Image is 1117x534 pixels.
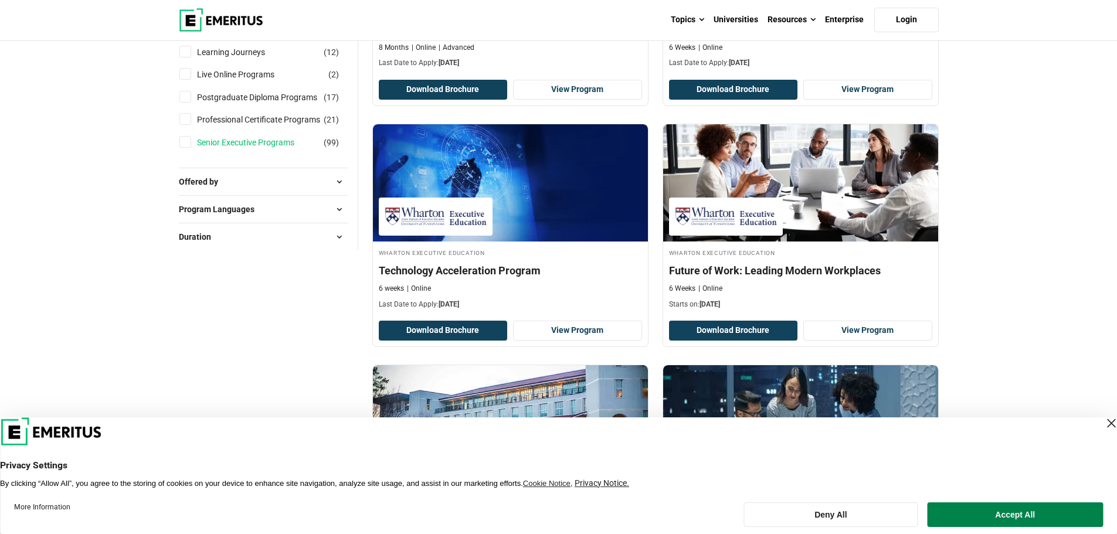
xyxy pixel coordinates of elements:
a: Live Online Programs [197,68,298,81]
span: 17 [327,93,336,102]
img: Wharton Executive Education [385,203,487,230]
span: Offered by [179,175,228,188]
a: Postgraduate Diploma Programs [197,91,341,104]
img: Technology Acceleration Program | Online Technology Course [373,124,648,242]
a: Technology Course by Wharton Executive Education - October 9, 2025 Wharton Executive Education Wh... [373,124,648,315]
span: 12 [327,47,336,57]
span: [DATE] [439,59,459,67]
a: Login [874,8,939,32]
span: ( ) [328,68,339,81]
button: Download Brochure [379,80,508,100]
span: 2 [331,70,336,79]
p: Online [698,284,722,294]
span: Duration [179,230,220,243]
p: Starts on: [669,300,932,309]
p: 6 Weeks [669,43,695,53]
a: Senior Executive Programs [197,136,318,149]
span: [DATE] [439,300,459,308]
span: Program Languages [179,203,264,216]
img: Executive Decision Making for Healthcare Leaders | Online Healthcare Course [373,365,648,482]
h4: Technology Acceleration Program [379,263,642,278]
a: Learning Journeys [197,46,288,59]
span: ( ) [324,136,339,149]
h4: Wharton Executive Education [669,247,932,257]
img: Future of Work: Leading Modern Workplaces | Online Leadership Course [663,124,938,242]
a: View Program [803,80,932,100]
p: Last Date to Apply: [379,58,642,68]
p: Advanced [439,43,474,53]
button: Offered by [179,173,348,191]
span: [DATE] [729,59,749,67]
p: Online [412,43,436,53]
a: View Program [803,321,932,341]
button: Duration [179,228,348,246]
p: Last Date to Apply: [379,300,642,309]
span: 99 [327,138,336,147]
span: ( ) [324,46,339,59]
img: Designing and Building AI Products and Services | Online AI and Machine Learning Course [663,365,938,482]
span: [DATE] [700,300,720,308]
p: 8 Months [379,43,409,53]
p: Online [698,43,722,53]
h4: Wharton Executive Education [379,247,642,257]
span: 21 [327,115,336,124]
a: View Program [513,80,642,100]
p: 6 Weeks [669,284,695,294]
span: ( ) [324,91,339,104]
button: Program Languages [179,200,348,218]
p: Last Date to Apply: [669,58,932,68]
p: 6 weeks [379,284,404,294]
a: Professional Certificate Programs [197,113,344,126]
h4: Future of Work: Leading Modern Workplaces [669,263,932,278]
a: Leadership Course by Wharton Executive Education - October 9, 2025 Wharton Executive Education Wh... [663,124,938,315]
img: Wharton Executive Education [675,203,777,230]
a: View Program [513,321,642,341]
p: Online [407,284,431,294]
span: ( ) [324,113,339,126]
button: Download Brochure [379,321,508,341]
button: Download Brochure [669,80,798,100]
button: Download Brochure [669,321,798,341]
